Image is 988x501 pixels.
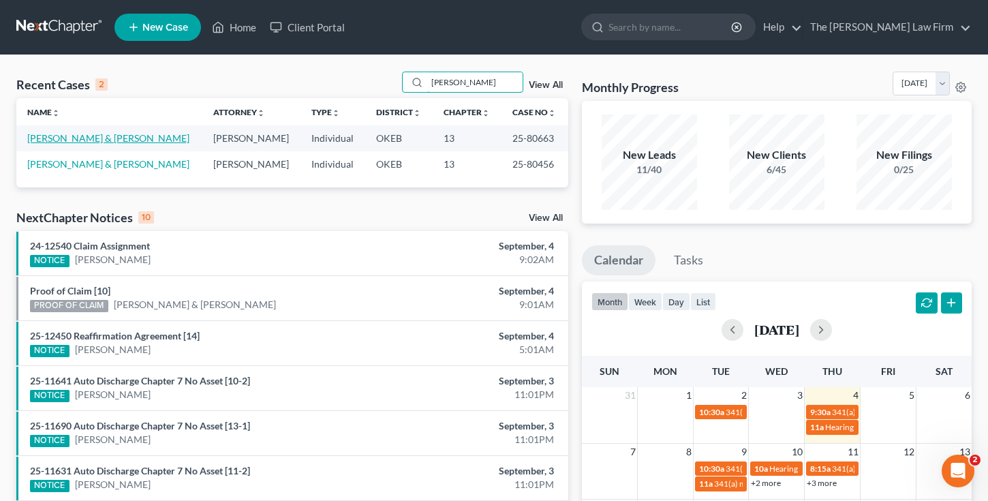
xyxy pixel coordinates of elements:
[388,419,554,433] div: September, 3
[629,444,637,460] span: 7
[30,345,70,357] div: NOTICE
[846,444,860,460] span: 11
[501,125,568,151] td: 25-80663
[257,109,265,117] i: unfold_more
[548,109,556,117] i: unfold_more
[942,455,974,487] iframe: Intercom live chat
[810,422,824,432] span: 11a
[653,365,677,377] span: Mon
[529,213,563,223] a: View All
[388,433,554,446] div: 11:01PM
[75,478,151,491] a: [PERSON_NAME]
[740,387,748,404] span: 2
[388,374,554,388] div: September, 3
[30,375,250,386] a: 25-11641 Auto Discharge Chapter 7 No Asset [10-2]
[908,387,916,404] span: 5
[600,365,619,377] span: Sun
[433,151,501,177] td: 13
[756,15,802,40] a: Help
[729,147,824,163] div: New Clients
[852,387,860,404] span: 4
[27,107,60,117] a: Nameunfold_more
[729,163,824,177] div: 6/45
[300,125,365,151] td: Individual
[765,365,788,377] span: Wed
[712,365,730,377] span: Tue
[902,444,916,460] span: 12
[754,322,799,337] h2: [DATE]
[856,147,952,163] div: New Filings
[388,388,554,401] div: 11:01PM
[388,343,554,356] div: 5:01AM
[699,479,713,489] span: 11a
[822,365,842,377] span: Thu
[582,245,655,275] a: Calendar
[311,107,340,117] a: Typeunfold_more
[30,255,70,267] div: NOTICE
[75,253,151,267] a: [PERSON_NAME]
[628,292,662,311] button: week
[602,147,697,163] div: New Leads
[365,151,433,177] td: OKEB
[740,444,748,460] span: 9
[75,343,151,356] a: [PERSON_NAME]
[958,444,972,460] span: 13
[699,464,724,474] span: 10:30a
[388,329,554,343] div: September, 4
[263,15,352,40] a: Client Portal
[856,163,952,177] div: 0/25
[602,163,697,177] div: 11/40
[623,387,637,404] span: 31
[662,245,715,275] a: Tasks
[30,435,70,447] div: NOTICE
[726,464,857,474] span: 341(a) meeting for [PERSON_NAME]
[810,407,831,417] span: 9:30a
[970,455,981,466] span: 2
[796,387,804,404] span: 3
[202,151,301,177] td: [PERSON_NAME]
[388,284,554,298] div: September, 4
[142,22,188,33] span: New Case
[27,158,189,170] a: [PERSON_NAME] & [PERSON_NAME]
[591,292,628,311] button: month
[27,132,189,144] a: [PERSON_NAME] & [PERSON_NAME]
[482,109,490,117] i: unfold_more
[30,480,70,492] div: NOTICE
[529,80,563,90] a: View All
[138,211,154,224] div: 10
[769,464,876,474] span: Hearing for [PERSON_NAME]
[662,292,690,311] button: day
[608,14,733,40] input: Search by name...
[30,240,150,252] a: 24-12540 Claim Assignment
[714,479,918,489] span: 341(a) meeting for [PERSON_NAME] & [PERSON_NAME]
[114,298,276,312] a: [PERSON_NAME] & [PERSON_NAME]
[16,209,154,226] div: NextChapter Notices
[75,388,151,401] a: [PERSON_NAME]
[388,298,554,312] div: 9:01AM
[52,109,60,117] i: unfold_more
[685,387,693,404] span: 1
[30,300,108,312] div: PROOF OF CLAIM
[332,109,340,117] i: unfold_more
[963,387,972,404] span: 6
[30,390,70,402] div: NOTICE
[365,125,433,151] td: OKEB
[300,151,365,177] td: Individual
[582,79,679,95] h3: Monthly Progress
[213,107,265,117] a: Attorneyunfold_more
[810,464,831,474] span: 8:15a
[685,444,693,460] span: 8
[726,407,857,417] span: 341(a) meeting for [PERSON_NAME]
[427,72,523,92] input: Search by name...
[690,292,716,311] button: list
[754,464,768,474] span: 10a
[444,107,490,117] a: Chapterunfold_more
[388,253,554,267] div: 9:02AM
[501,151,568,177] td: 25-80456
[699,407,724,417] span: 10:30a
[807,478,837,488] a: +3 more
[388,478,554,491] div: 11:01PM
[413,109,421,117] i: unfold_more
[30,285,110,297] a: Proof of Claim [10]
[512,107,556,117] a: Case Nounfold_more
